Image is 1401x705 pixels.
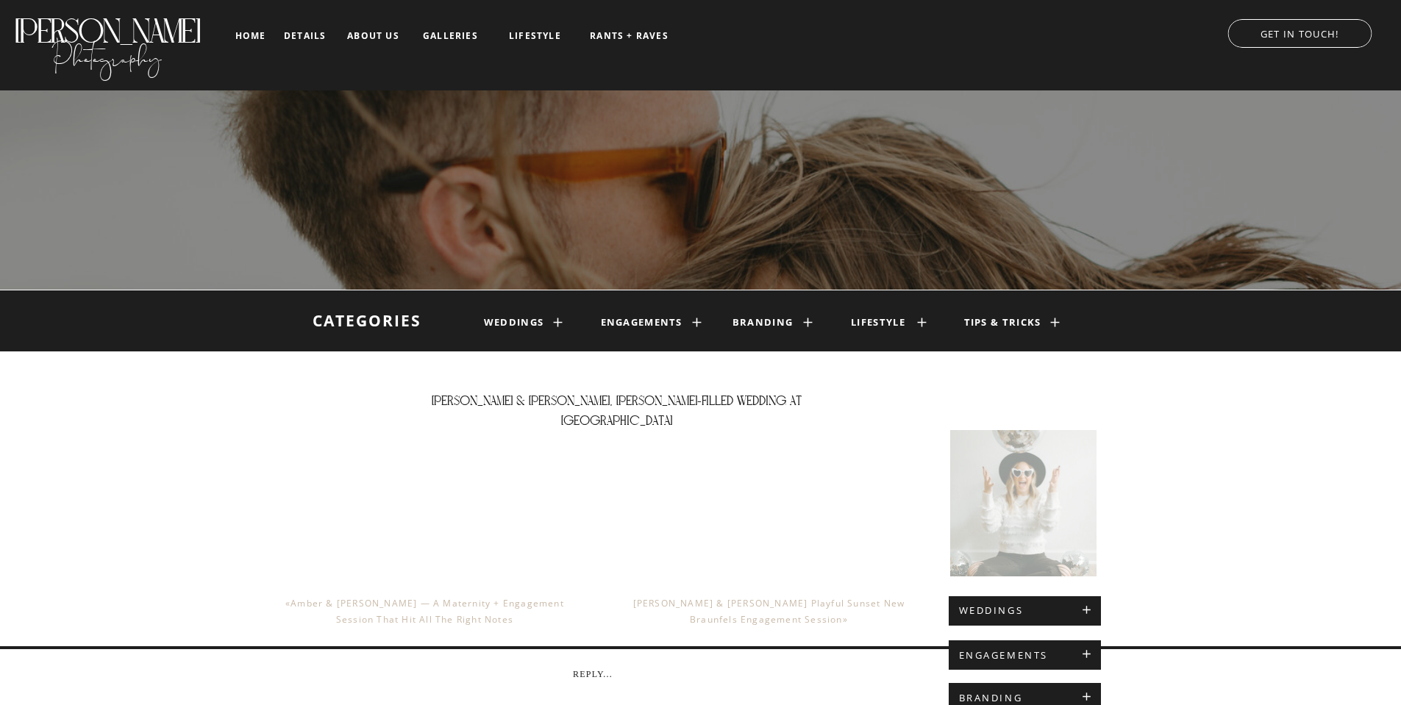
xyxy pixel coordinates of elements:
a: GET IN TOUCH! [1213,24,1386,39]
a: BRANDING [959,693,1091,704]
a: branding [732,317,794,329]
nav: « [269,595,581,627]
div: Reply... [354,669,833,679]
a: weddings [483,317,545,329]
a: RANTS + RAVES [588,31,670,41]
a: LIFESTYLE [498,31,572,41]
nav: » [613,595,925,627]
a: about us [343,31,404,41]
a: galleries [420,31,481,41]
a: details [284,31,326,40]
a: [PERSON_NAME] & [PERSON_NAME] Playful Sunset New Braunfels Engagement Session [633,597,905,626]
h1: [PERSON_NAME] & [PERSON_NAME], [PERSON_NAME]-Filled Wedding at [GEOGRAPHIC_DATA] [399,391,835,431]
h1: categories [302,312,432,331]
a: Amber & [PERSON_NAME] — A Maternity + Engagement Session That Hit All the Right Notes [290,597,564,626]
a: TIPS & TRICKS [958,317,1047,329]
a: ENGAGEMENTS [959,650,1091,662]
a: [PERSON_NAME] [13,12,202,36]
a: Photography [13,29,202,77]
a: home [233,31,268,40]
a: lifestyle [844,317,913,329]
a: engagements [601,317,677,329]
a: WEDDINGS [959,605,1091,617]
